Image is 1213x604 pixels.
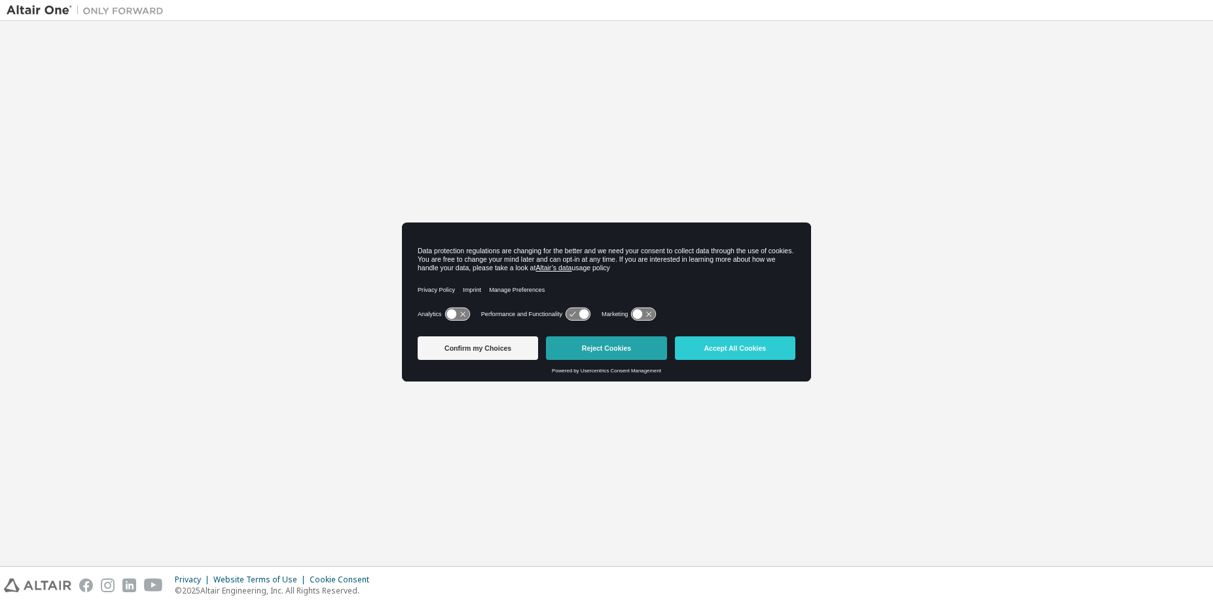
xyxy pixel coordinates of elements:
[101,578,115,592] img: instagram.svg
[7,4,170,17] img: Altair One
[4,578,71,592] img: altair_logo.svg
[79,578,93,592] img: facebook.svg
[213,575,310,585] div: Website Terms of Use
[122,578,136,592] img: linkedin.svg
[144,578,163,592] img: youtube.svg
[175,575,213,585] div: Privacy
[175,585,377,596] p: © 2025 Altair Engineering, Inc. All Rights Reserved.
[310,575,377,585] div: Cookie Consent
